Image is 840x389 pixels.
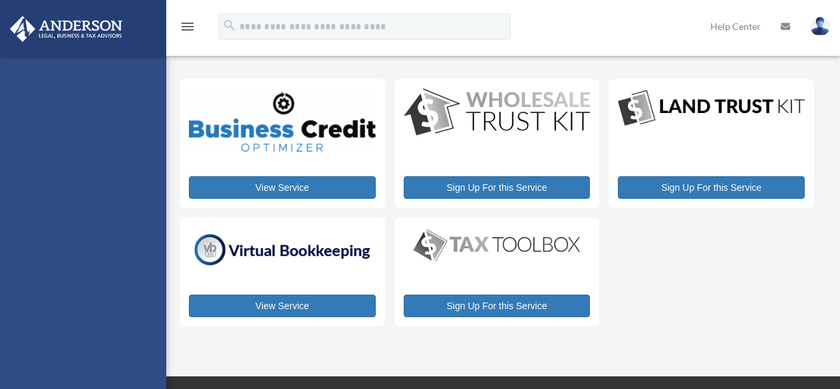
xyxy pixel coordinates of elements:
[404,227,591,264] img: taxtoolbox_new-1.webp
[618,88,805,128] img: LandTrust_lgo-1.jpg
[810,17,830,36] img: User Pic
[222,18,237,33] i: search
[189,295,376,317] a: View Service
[404,295,591,317] a: Sign Up For this Service
[189,176,376,199] a: View Service
[404,176,591,199] a: Sign Up For this Service
[6,16,126,42] img: Anderson Advisors Platinum Portal
[404,88,591,138] img: WS-Trust-Kit-lgo-1.jpg
[180,23,196,35] a: menu
[180,19,196,35] i: menu
[618,176,805,199] a: Sign Up For this Service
